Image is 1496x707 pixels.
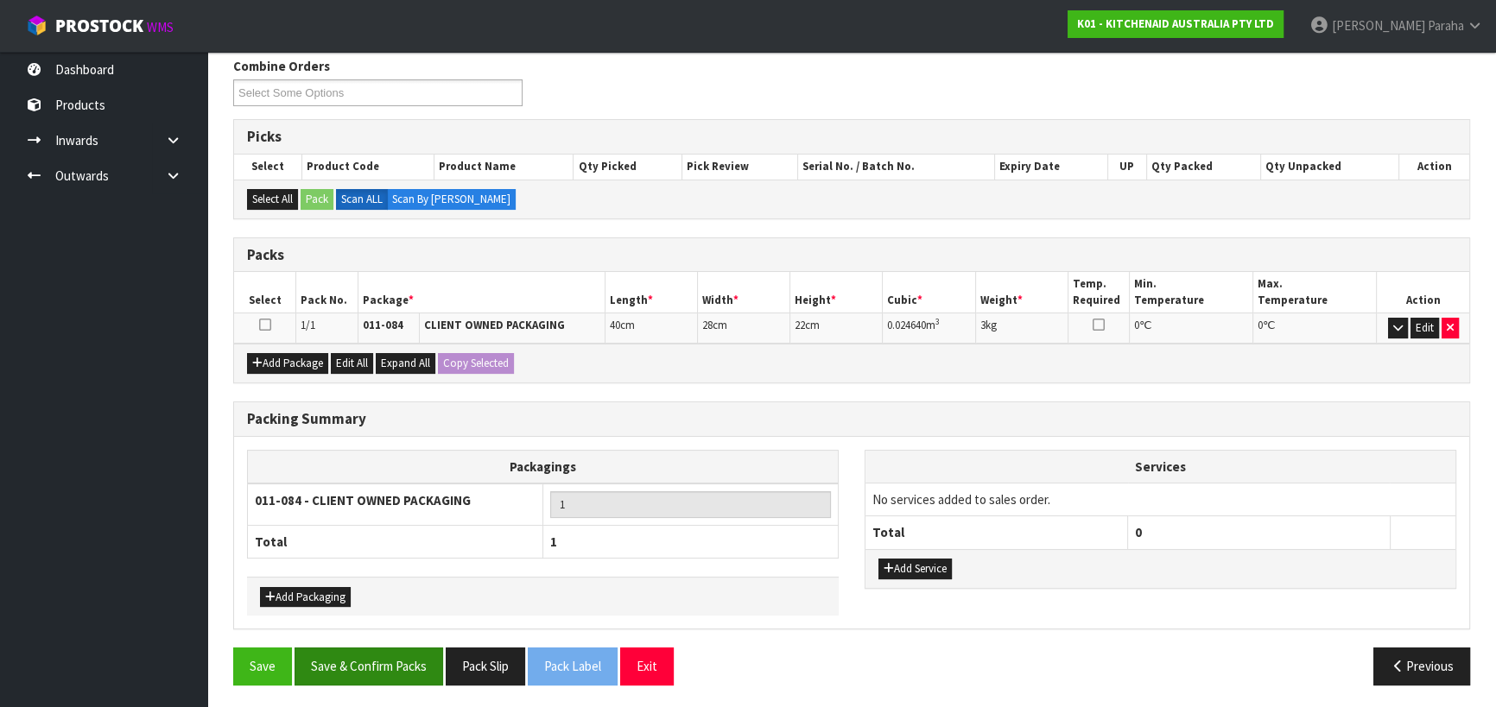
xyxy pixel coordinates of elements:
h3: Packs [247,247,1456,263]
span: 3 [980,318,986,332]
strong: K01 - KITCHENAID AUSTRALIA PTY LTD [1077,16,1274,31]
label: Combine Orders [233,57,330,75]
td: kg [975,313,1068,344]
button: Save [233,647,292,685]
th: Length [605,272,697,312]
span: 40 [610,318,620,332]
button: Add Service [878,559,952,579]
th: Pack No. [296,272,358,312]
strong: 011-084 - CLIENT OWNED PACKAGING [255,492,471,508]
strong: CLIENT OWNED PACKAGING [424,318,565,332]
th: UP [1107,155,1146,179]
th: Package [358,272,605,312]
th: Cubic [883,272,975,312]
span: 0 [1134,318,1139,332]
button: Exit [620,647,674,685]
button: Previous [1373,647,1470,685]
img: cube-alt.png [26,15,48,36]
button: Add Packaging [260,587,351,608]
span: ProStock [55,15,143,37]
td: ℃ [1253,313,1377,344]
span: 0 [1135,524,1142,540]
th: Packagings [248,450,839,483]
button: Pack Label [528,647,618,685]
button: Edit All [331,353,373,374]
th: Serial No. / Batch No. [798,155,995,179]
th: Temp. Required [1068,272,1130,312]
button: Select All [247,189,298,210]
h3: Packing Summary [247,411,1456,427]
button: Edit [1410,318,1439,338]
button: Pack Slip [446,647,525,685]
th: Qty Unpacked [1261,155,1399,179]
button: Copy Selected [438,353,514,374]
a: K01 - KITCHENAID AUSTRALIA PTY LTD [1068,10,1284,38]
button: Pack [301,189,333,210]
span: 28 [702,318,713,332]
th: Action [1377,272,1469,312]
th: Total [865,516,1128,549]
th: Expiry Date [994,155,1107,179]
th: Weight [975,272,1068,312]
td: cm [790,313,883,344]
td: cm [605,313,697,344]
h3: Picks [247,129,1456,145]
th: Total [248,525,543,558]
th: Select [234,272,296,312]
td: cm [697,313,789,344]
strong: 011-084 [363,318,403,332]
td: No services added to sales order. [865,483,1455,515]
span: [PERSON_NAME] [1332,17,1425,34]
span: 0.024640 [887,318,926,332]
label: Scan ALL [336,189,388,210]
th: Pick Review [682,155,798,179]
span: 1 [550,533,557,550]
th: Qty Packed [1146,155,1260,179]
span: Pack [233,44,1470,698]
button: Add Package [247,353,328,374]
th: Max. Temperature [1253,272,1377,312]
span: 22 [795,318,805,332]
th: Width [697,272,789,312]
th: Product Name [434,155,574,179]
td: ℃ [1130,313,1253,344]
th: Qty Picked [574,155,682,179]
span: 0 [1258,318,1263,332]
td: m [883,313,975,344]
button: Expand All [376,353,435,374]
th: Select [234,155,301,179]
span: 1/1 [301,318,315,332]
button: Save & Confirm Packs [295,647,443,685]
label: Scan By [PERSON_NAME] [387,189,516,210]
small: WMS [147,19,174,35]
sup: 3 [935,316,940,327]
span: Expand All [381,356,430,370]
th: Services [865,451,1455,483]
th: Min. Temperature [1130,272,1253,312]
span: Paraha [1428,17,1464,34]
th: Product Code [301,155,434,179]
th: Action [1398,155,1469,179]
th: Height [790,272,883,312]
